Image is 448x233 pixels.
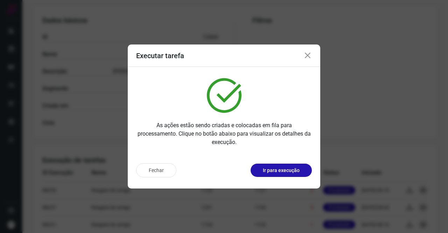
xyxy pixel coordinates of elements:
[263,167,300,174] p: Ir para execução
[136,121,312,146] p: As ações estão sendo criadas e colocadas em fila para processamento. Clique no botão abaixo para ...
[251,164,312,177] button: Ir para execução
[136,163,176,177] button: Fechar
[136,52,184,60] h3: Executar tarefa
[207,78,241,113] img: verified.svg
